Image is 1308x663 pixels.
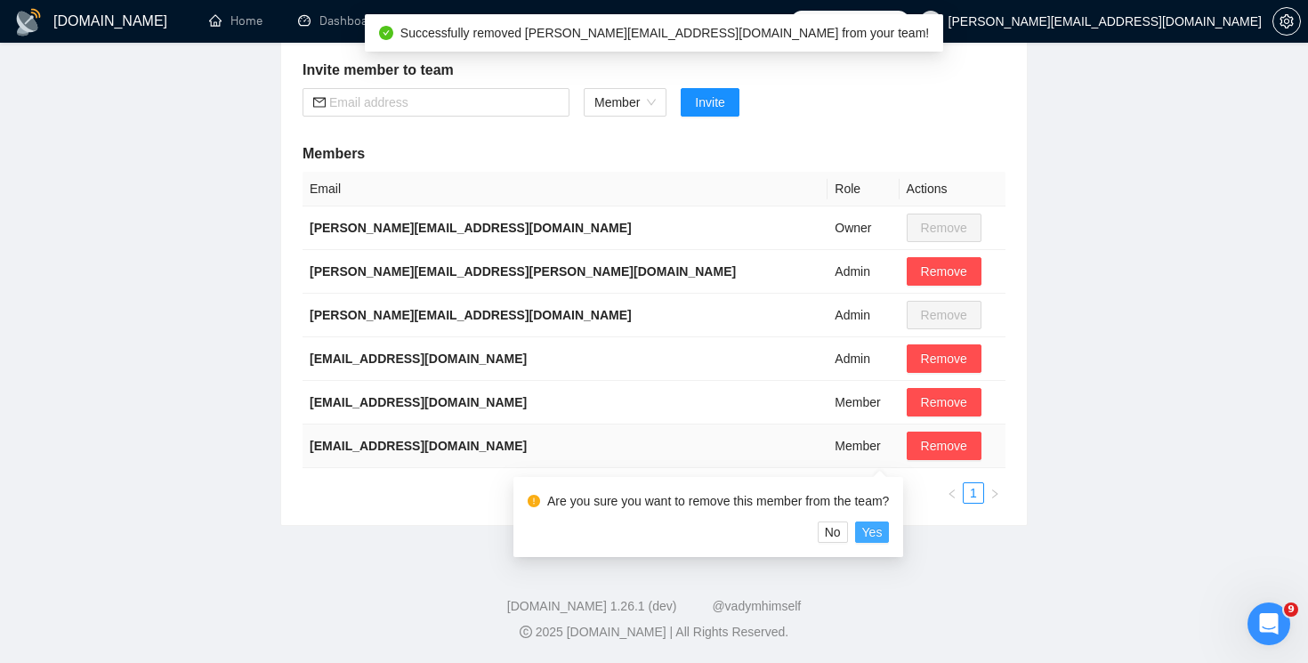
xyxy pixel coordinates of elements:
a: @vadymhimself [712,599,801,613]
iframe: Intercom live chat [1247,602,1290,645]
a: [DOMAIN_NAME] 1.26.1 (dev) [507,599,677,613]
li: 1 [963,482,984,504]
th: Email [303,172,828,206]
a: 1 [964,483,983,503]
button: left [941,482,963,504]
th: Actions [900,172,1005,206]
button: Invite [681,88,739,117]
td: Owner [828,206,899,250]
a: setting [1272,14,1301,28]
span: Remove [921,392,967,412]
span: left [947,489,957,499]
span: Yes [862,522,883,542]
button: right [984,482,1005,504]
div: Are you sure you want to remove this member from the team? [547,491,889,511]
span: Successfully removed [PERSON_NAME][EMAIL_ADDRESS][DOMAIN_NAME] from your team! [400,26,929,40]
a: searchScanner [415,13,480,28]
li: Previous Page [941,482,963,504]
span: exclamation-circle [528,495,540,507]
b: [EMAIL_ADDRESS][DOMAIN_NAME] [310,439,527,453]
span: Member [594,89,656,116]
td: Admin [828,294,899,337]
button: Remove [907,388,981,416]
h5: Invite member to team [303,60,1005,81]
button: Remove [907,344,981,373]
b: [EMAIL_ADDRESS][DOMAIN_NAME] [310,395,527,409]
h5: Members [303,143,1005,165]
button: Yes [855,522,890,543]
span: 4545 [876,12,902,31]
th: Role [828,172,899,206]
span: setting [1273,14,1300,28]
span: Remove [921,262,967,281]
span: Remove [921,436,967,456]
button: Remove [907,257,981,286]
b: [PERSON_NAME][EMAIL_ADDRESS][DOMAIN_NAME] [310,221,632,235]
td: Admin [828,337,899,381]
span: Remove [921,349,967,368]
a: dashboardDashboard [298,13,379,28]
span: check-circle [379,26,393,40]
td: Member [828,381,899,424]
span: mail [313,96,326,109]
span: right [989,489,1000,499]
button: setting [1272,7,1301,36]
li: Next Page [984,482,1005,504]
span: Connects: [818,12,871,31]
div: 2025 [DOMAIN_NAME] | All Rights Reserved. [14,623,1294,642]
a: homeHome [209,13,262,28]
b: [PERSON_NAME][EMAIL_ADDRESS][DOMAIN_NAME] [310,308,632,322]
img: logo [14,8,43,36]
b: [PERSON_NAME][EMAIL_ADDRESS][PERSON_NAME][DOMAIN_NAME] [310,264,736,279]
span: 9 [1284,602,1298,617]
button: Remove [907,432,981,460]
td: Member [828,424,899,468]
td: Admin [828,250,899,294]
span: copyright [520,626,532,638]
span: Invite [695,93,724,112]
b: [EMAIL_ADDRESS][DOMAIN_NAME] [310,352,527,366]
input: Email address [329,93,559,112]
span: No [825,522,841,542]
button: No [818,522,848,543]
